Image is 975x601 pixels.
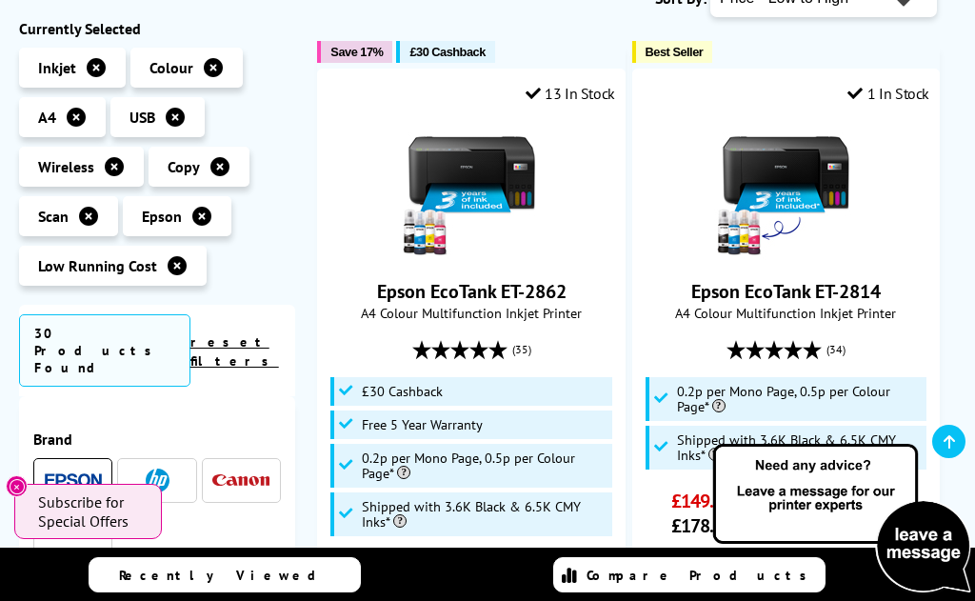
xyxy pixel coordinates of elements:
span: (35) [512,331,531,368]
img: Epson EcoTank ET-2862 [400,117,543,260]
span: A4 Colour Multifunction Inkjet Printer [328,304,615,322]
div: Currently Selected [19,19,295,38]
span: A4 Colour Multifunction Inkjet Printer [643,304,930,322]
span: 30 Products Found [19,314,190,387]
span: £30 Cashback [409,45,485,59]
img: HP [146,469,169,492]
button: Best Seller [632,41,713,63]
span: Shipped with 3.6K Black & 6.5K CMY Inks* [677,432,922,463]
span: Colour [149,58,193,77]
span: Shipped with 3.6K Black & 6.5K CMY Inks* [362,499,607,530]
a: Epson EcoTank ET-2862 [377,279,567,304]
span: Brand [33,430,281,449]
span: (34) [826,331,846,368]
span: 0.2p per Mono Page, 0.5p per Colour Page* [677,384,922,414]
button: £30 Cashback [396,41,494,63]
a: Epson EcoTank ET-2814 [714,245,857,264]
a: Canon [212,469,269,492]
a: HP [129,469,186,492]
span: A4 [38,108,56,127]
img: Epson EcoTank ET-2814 [714,117,857,260]
span: Scan [38,207,69,226]
span: Wireless [38,157,94,176]
span: Low Running Cost [38,256,157,275]
span: Best Seller [646,45,704,59]
span: £178.80 [671,513,733,538]
span: Copy [168,157,200,176]
img: Open Live Chat window [708,441,975,597]
span: Save 17% [330,45,383,59]
span: Compare Products [587,567,817,584]
button: Save 17% [317,41,392,63]
a: Compare Products [553,557,825,592]
span: £149.00 [671,489,733,513]
div: 13 In Stock [526,84,615,103]
a: Epson EcoTank ET-2862 [400,245,543,264]
span: £30 Cashback [362,384,443,399]
button: Close [6,475,28,497]
a: reset filters [190,333,279,370]
div: 1 In Stock [847,84,929,103]
span: Free 5 Year Warranty [362,417,483,432]
a: Epson EcoTank ET-2814 [691,279,881,304]
span: Inkjet [38,58,76,77]
span: 0.2p per Mono Page, 0.5p per Colour Page* [362,451,607,481]
span: Subscribe for Special Offers [38,492,143,531]
a: Epson [45,469,102,492]
img: Canon [212,474,269,487]
span: Recently Viewed [119,567,335,584]
span: USB [129,108,155,127]
img: Epson [45,473,102,488]
span: Epson [142,207,182,226]
a: Recently Viewed [89,557,360,592]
